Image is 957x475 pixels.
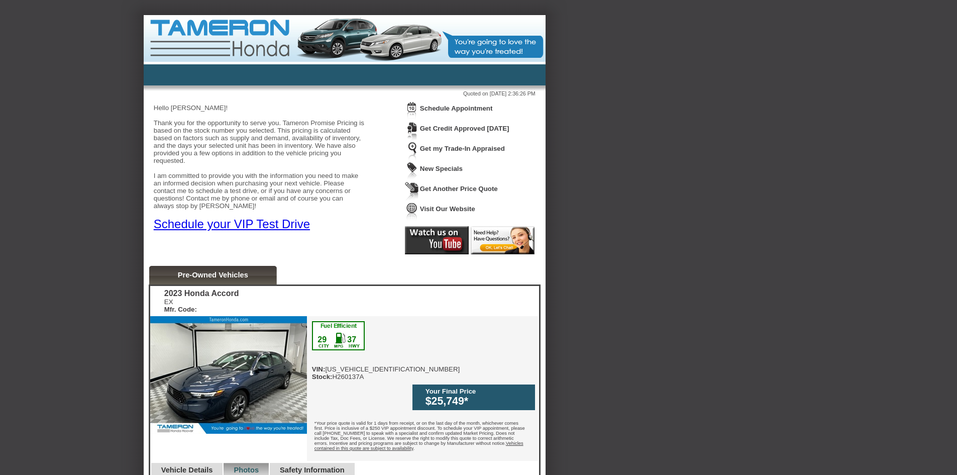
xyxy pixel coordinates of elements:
b: Mfr. Code: [164,306,197,313]
img: Icon_GetQuote.png [405,182,419,201]
div: $25,749* [426,395,530,408]
div: Your Final Price [426,388,530,395]
div: *Your price quote is valid for 1 days from receipt, or on the last day of the month, whichever co... [307,413,538,461]
img: Icon_VisitWebsite.png [405,202,419,221]
img: 2023 Honda Accord [150,316,307,434]
div: [US_VEHICLE_IDENTIFICATION_NUMBER] H260137A [312,321,460,381]
div: Quoted on [DATE] 2:36:26 PM [154,90,536,97]
div: Hello [PERSON_NAME]! Thank you for the opportunity to serve you. Tameron Promise Pricing is based... [154,97,365,231]
a: Visit Our Website [420,205,475,213]
a: Schedule Appointment [420,105,493,112]
img: Icon_CreditApproval.png [405,122,419,140]
a: New Specials [420,165,463,172]
b: VIN: [312,365,326,373]
a: Photos [234,466,259,474]
div: 2023 Honda Accord [164,289,239,298]
a: Safety Information [280,466,345,474]
a: Vehicle Details [161,466,213,474]
img: Icon_Youtube2.png [405,226,469,254]
b: Stock: [312,373,333,381]
a: Pre-Owned Vehicles [178,271,248,279]
div: 29 [317,335,328,344]
a: Get Credit Approved [DATE] [420,125,509,132]
img: Icon_LiveChat2.png [471,226,535,254]
a: Get Another Price Quote [420,185,498,193]
u: Vehicles contained in this quote are subject to availability [314,441,523,451]
a: Get my Trade-In Appraised [420,145,505,152]
img: Icon_ScheduleAppointment.png [405,102,419,120]
div: EX [164,298,239,313]
img: Icon_TradeInAppraisal.png [405,142,419,160]
a: Schedule your VIP Test Drive [154,217,310,231]
div: 37 [347,335,357,344]
img: Icon_WeeklySpecials.png [405,162,419,180]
